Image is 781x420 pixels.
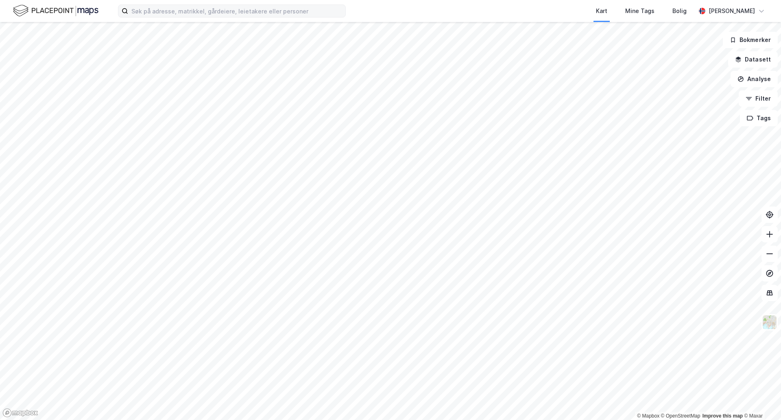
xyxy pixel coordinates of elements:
input: Søk på adresse, matrikkel, gårdeiere, leietakere eller personer [128,5,345,17]
a: OpenStreetMap [661,413,700,419]
a: Mapbox homepage [2,408,38,418]
div: [PERSON_NAME] [709,6,755,16]
div: Mine Tags [625,6,654,16]
iframe: Chat Widget [740,381,781,420]
div: Kart [596,6,607,16]
button: Bokmerker [723,32,778,48]
div: Bolig [672,6,687,16]
img: Z [762,314,777,330]
button: Tags [740,110,778,126]
div: Kontrollprogram for chat [740,381,781,420]
button: Filter [739,90,778,107]
img: logo.f888ab2527a4732fd821a326f86c7f29.svg [13,4,98,18]
a: Mapbox [637,413,659,419]
button: Datasett [728,51,778,68]
button: Analyse [731,71,778,87]
a: Improve this map [702,413,743,419]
